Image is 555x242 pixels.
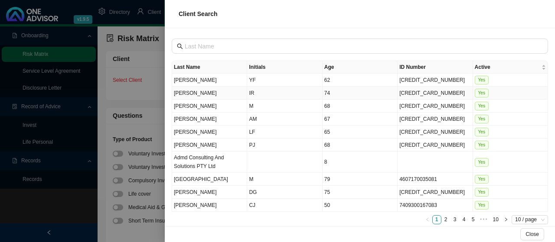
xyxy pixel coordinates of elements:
[512,215,548,224] div: Page Size
[185,42,537,51] input: Last Name
[247,186,322,199] td: DG
[451,215,460,224] li: 3
[451,216,459,224] a: 3
[172,186,247,199] td: [PERSON_NAME]
[324,202,330,208] span: 50
[475,175,489,184] span: Yes
[324,159,327,165] span: 8
[323,61,398,74] th: Age
[398,139,473,152] td: [CREDIT_CARD_NUMBER]
[502,215,511,224] button: right
[324,189,330,195] span: 75
[490,216,501,224] a: 10
[324,116,330,122] span: 67
[526,230,539,239] span: Close
[423,215,432,224] button: left
[398,199,473,212] td: 7409300167083
[433,216,441,224] a: 1
[324,90,330,96] span: 74
[172,61,247,74] th: Last Name
[177,43,183,49] span: search
[324,176,330,182] span: 79
[475,201,489,210] span: Yes
[398,173,473,186] td: 4607170035081
[247,61,322,74] th: Initials
[172,113,247,126] td: [PERSON_NAME]
[172,87,247,100] td: [PERSON_NAME]
[172,139,247,152] td: [PERSON_NAME]
[504,217,508,222] span: right
[172,100,247,113] td: [PERSON_NAME]
[398,87,473,100] td: [CREDIT_CARD_NUMBER]
[475,158,489,167] span: Yes
[475,141,489,149] span: Yes
[179,10,217,17] span: Client Search
[473,61,548,74] th: Active
[432,215,441,224] li: 1
[475,128,489,136] span: Yes
[324,129,330,135] span: 65
[502,215,511,224] li: Next Page
[247,87,322,100] td: IR
[172,152,247,173] td: Admd Consulting And Solutions PTY Ltd
[324,77,330,83] span: 62
[247,113,322,126] td: AM
[324,103,330,109] span: 68
[247,74,322,87] td: YF
[442,216,450,224] a: 2
[398,61,473,74] th: ID Number
[398,74,473,87] td: [CREDIT_CARD_NUMBER]
[172,199,247,212] td: [PERSON_NAME]
[460,216,468,224] a: 4
[475,89,489,97] span: Yes
[469,215,478,224] li: 5
[398,126,473,139] td: [CREDIT_CARD_NUMBER]
[398,113,473,126] td: [CREDIT_CARD_NUMBER]
[423,215,432,224] li: Previous Page
[475,76,489,84] span: Yes
[460,215,469,224] li: 4
[520,228,544,240] button: Close
[515,216,545,224] span: 10 / page
[490,215,502,224] li: 10
[475,63,540,71] span: Active
[247,139,322,152] td: PJ
[475,188,489,197] span: Yes
[398,100,473,113] td: [CREDIT_CARD_NUMBER]
[247,199,322,212] td: CJ
[172,126,247,139] td: [PERSON_NAME]
[441,215,451,224] li: 2
[398,186,473,199] td: [CREDIT_CARD_NUMBER]
[469,216,477,224] a: 5
[247,173,322,186] td: M
[475,115,489,123] span: Yes
[425,217,430,222] span: left
[247,126,322,139] td: LF
[478,215,490,224] li: Next 5 Pages
[324,142,330,148] span: 68
[475,102,489,110] span: Yes
[247,100,322,113] td: M
[172,74,247,87] td: [PERSON_NAME]
[478,215,490,224] span: •••
[172,173,247,186] td: [GEOGRAPHIC_DATA]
